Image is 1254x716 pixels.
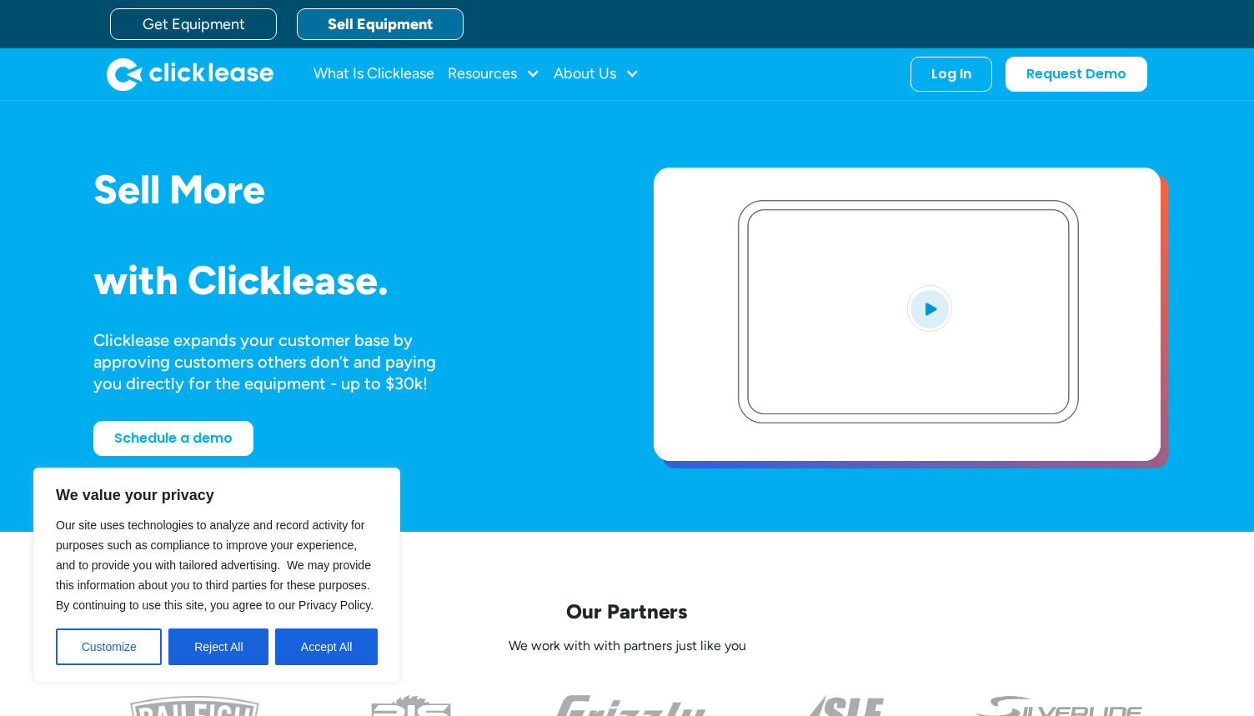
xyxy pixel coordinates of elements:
[33,468,400,683] div: We value your privacy
[93,329,467,394] div: Clicklease expands your customer base by approving customers others don’t and paying you directly...
[168,628,268,665] button: Reject All
[93,168,600,212] h1: Sell More
[107,58,273,91] a: home
[313,58,434,91] a: What Is Clicklease
[93,598,1161,624] p: Our Partners
[448,58,540,91] div: Resources
[931,66,971,83] div: Log In
[554,58,640,91] div: About Us
[1006,57,1147,92] a: Request Demo
[56,628,162,665] button: Customize
[93,421,253,456] a: Schedule a demo
[56,485,378,505] p: We value your privacy
[297,8,464,40] a: Sell Equipment
[110,8,277,40] a: Get Equipment
[107,58,273,91] img: Clicklease logo
[907,285,952,332] img: Blue play button logo on a light blue circular background
[275,628,378,665] button: Accept All
[654,168,1161,461] a: open lightbox
[93,638,1161,655] p: We work with with partners just like you
[93,258,600,303] h1: with Clicklease.
[56,518,374,612] span: Our site uses technologies to analyze and record activity for purposes such as compliance to impr...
